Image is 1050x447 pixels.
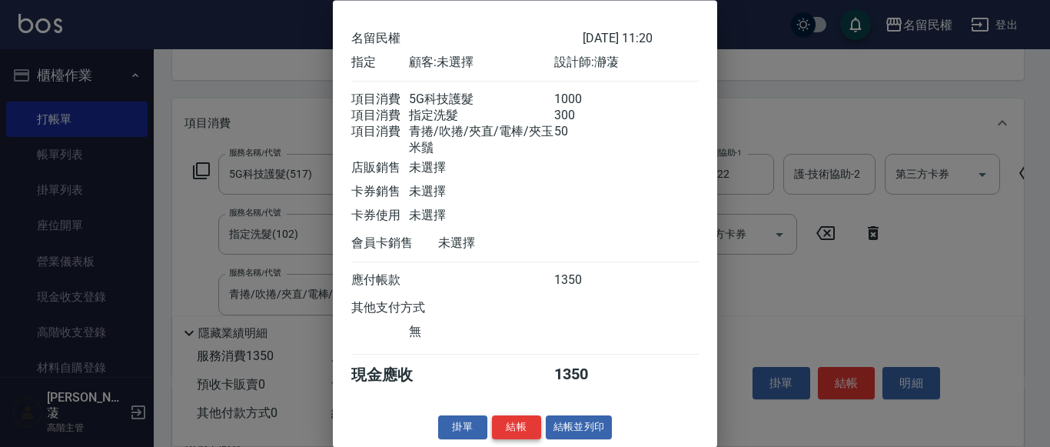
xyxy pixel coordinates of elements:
div: 未選擇 [409,161,553,177]
div: 項目消費 [351,125,409,157]
button: 掛單 [438,416,487,440]
div: 現金應收 [351,365,438,386]
div: 5G科技護髮 [409,92,553,108]
div: 項目消費 [351,92,409,108]
div: 其他支付方式 [351,301,467,317]
div: 1350 [554,273,612,289]
div: 設計師: 瀞蓤 [554,55,699,72]
div: 1350 [554,365,612,386]
div: 指定 [351,55,409,72]
div: 店販銷售 [351,161,409,177]
button: 結帳 [492,416,541,440]
div: 青捲/吹捲/夾直/電棒/夾玉米鬚 [409,125,553,157]
div: 1000 [554,92,612,108]
div: 卡券銷售 [351,185,409,201]
div: 未選擇 [409,185,553,201]
div: 未選擇 [409,208,553,225]
div: 項目消費 [351,108,409,125]
div: 50 [554,125,612,157]
div: 無 [409,325,553,341]
div: 指定洗髮 [409,108,553,125]
div: 卡券使用 [351,208,409,225]
div: 未選擇 [438,236,583,252]
button: 結帳並列印 [546,416,613,440]
div: 應付帳款 [351,273,409,289]
div: 300 [554,108,612,125]
div: 會員卡銷售 [351,236,438,252]
div: [DATE] 11:20 [583,32,699,48]
div: 名留民權 [351,32,583,48]
div: 顧客: 未選擇 [409,55,553,72]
